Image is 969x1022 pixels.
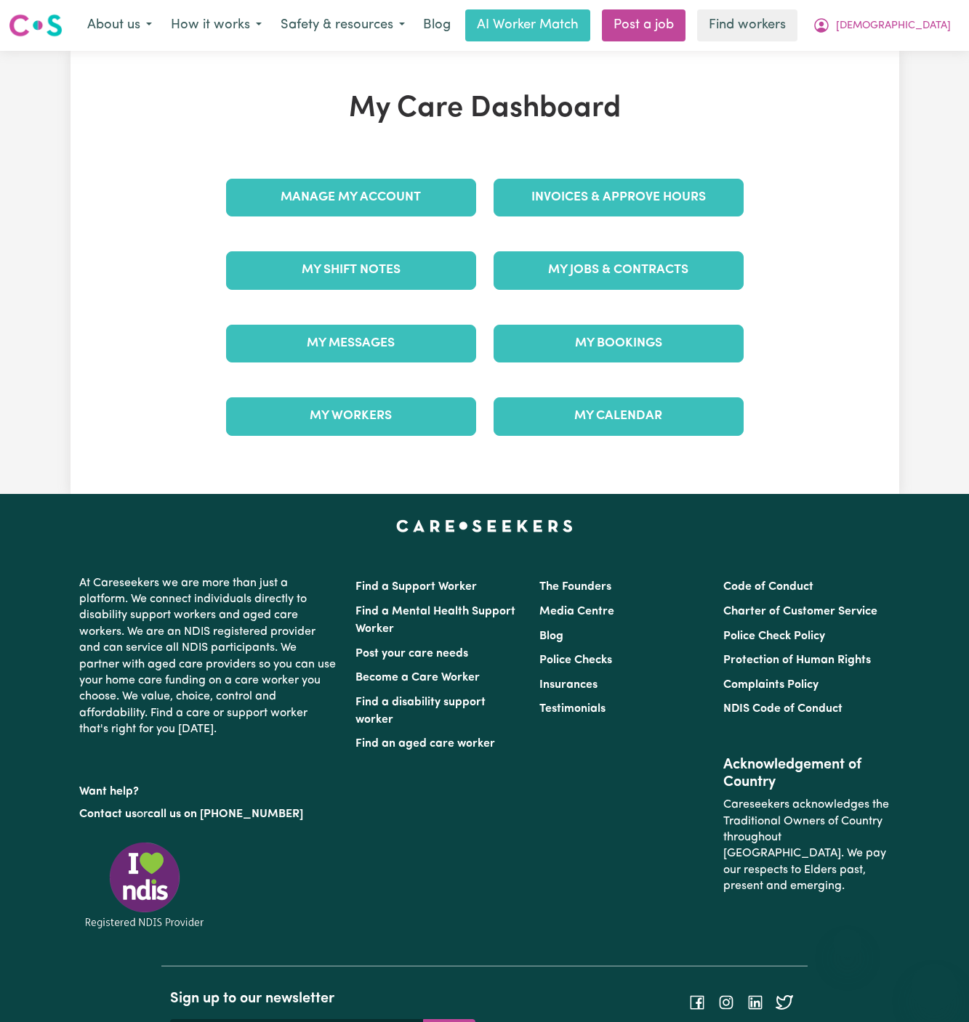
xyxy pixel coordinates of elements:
a: Blog [539,630,563,642]
h2: Sign up to our newsletter [170,990,475,1007]
a: Blog [414,9,459,41]
a: Complaints Policy [723,679,819,691]
a: Post your care needs [355,648,468,660]
button: About us [78,10,161,41]
img: Careseekers logo [9,12,63,38]
a: Become a Care Worker [355,672,480,684]
a: Media Centre [539,606,614,617]
a: Post a job [602,9,685,41]
a: Invoices & Approve Hours [494,179,744,216]
p: At Careseekers we are more than just a platform. We connect individuals directly to disability su... [79,569,338,744]
a: AI Worker Match [465,9,590,41]
a: My Workers [226,397,476,435]
a: Follow Careseekers on Twitter [776,997,793,1008]
a: Police Check Policy [723,630,825,642]
button: Safety & resources [271,10,414,41]
a: Manage My Account [226,179,476,216]
a: Find a disability support worker [355,697,486,726]
a: Code of Conduct [723,581,813,593]
a: Follow Careseekers on Facebook [688,997,706,1008]
a: Protection of Human Rights [723,654,871,666]
span: [DEMOGRAPHIC_DATA] [836,18,951,34]
a: Contact us [79,808,137,820]
h1: My Care Dashboard [217,92,752,126]
iframe: Button to launch messaging window [911,964,957,1010]
img: Registered NDIS provider [79,840,210,930]
iframe: Close message [833,929,862,958]
p: Careseekers acknowledges the Traditional Owners of Country throughout [GEOGRAPHIC_DATA]. We pay o... [723,791,890,900]
a: Testimonials [539,703,606,715]
a: call us on [PHONE_NUMBER] [148,808,303,820]
a: Police Checks [539,654,612,666]
a: Careseekers logo [9,9,63,42]
a: Find workers [697,9,797,41]
a: My Jobs & Contracts [494,251,744,289]
p: or [79,800,338,828]
a: The Founders [539,581,611,593]
a: My Calendar [494,397,744,435]
a: My Messages [226,325,476,362]
p: Want help? [79,778,338,800]
button: How it works [161,10,271,41]
h2: Acknowledgement of Country [723,756,890,791]
a: Follow Careseekers on LinkedIn [747,997,764,1008]
a: Find a Mental Health Support Worker [355,606,515,635]
a: NDIS Code of Conduct [723,703,843,715]
a: Careseekers home page [396,520,573,532]
a: My Bookings [494,325,744,362]
a: Find an aged care worker [355,738,495,750]
a: Insurances [539,679,598,691]
a: Find a Support Worker [355,581,477,593]
a: Charter of Customer Service [723,606,877,617]
a: My Shift Notes [226,251,476,289]
button: My Account [803,10,960,41]
a: Follow Careseekers on Instagram [717,997,735,1008]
